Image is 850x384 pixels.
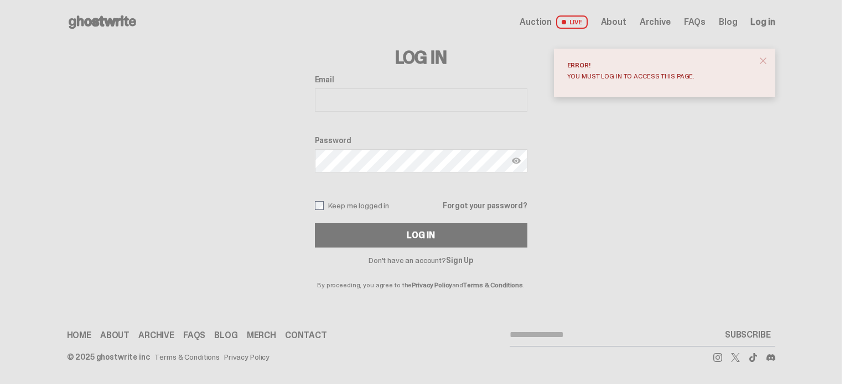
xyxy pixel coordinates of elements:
[412,281,452,290] a: Privacy Policy
[315,49,527,66] h3: Log In
[315,75,527,84] label: Email
[520,18,552,27] span: Auction
[640,18,671,27] a: Archive
[753,51,773,71] button: close
[224,353,269,361] a: Privacy Policy
[67,353,150,361] div: © 2025 ghostwrite inc
[567,73,753,80] div: You must log in to access this page.
[214,331,237,340] a: Blog
[520,15,587,29] a: Auction LIVE
[315,256,527,264] p: Don't have an account?
[247,331,276,340] a: Merch
[512,156,521,165] img: Show password
[567,62,753,69] div: Error!
[719,18,737,27] a: Blog
[183,331,205,340] a: FAQs
[67,331,91,340] a: Home
[285,331,327,340] a: Contact
[315,201,324,210] input: Keep me logged in
[556,15,588,29] span: LIVE
[154,353,220,361] a: Terms & Conditions
[443,202,527,209] a: Forgot your password?
[315,264,527,288] p: By proceeding, you agree to the and .
[315,223,527,248] button: Log In
[407,231,434,240] div: Log In
[138,331,174,340] a: Archive
[315,136,527,145] label: Password
[601,18,626,27] a: About
[750,18,775,27] a: Log in
[684,18,706,27] a: FAQs
[100,331,129,340] a: About
[463,281,523,290] a: Terms & Conditions
[315,201,390,210] label: Keep me logged in
[446,255,473,265] a: Sign Up
[721,324,775,346] button: SUBSCRIBE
